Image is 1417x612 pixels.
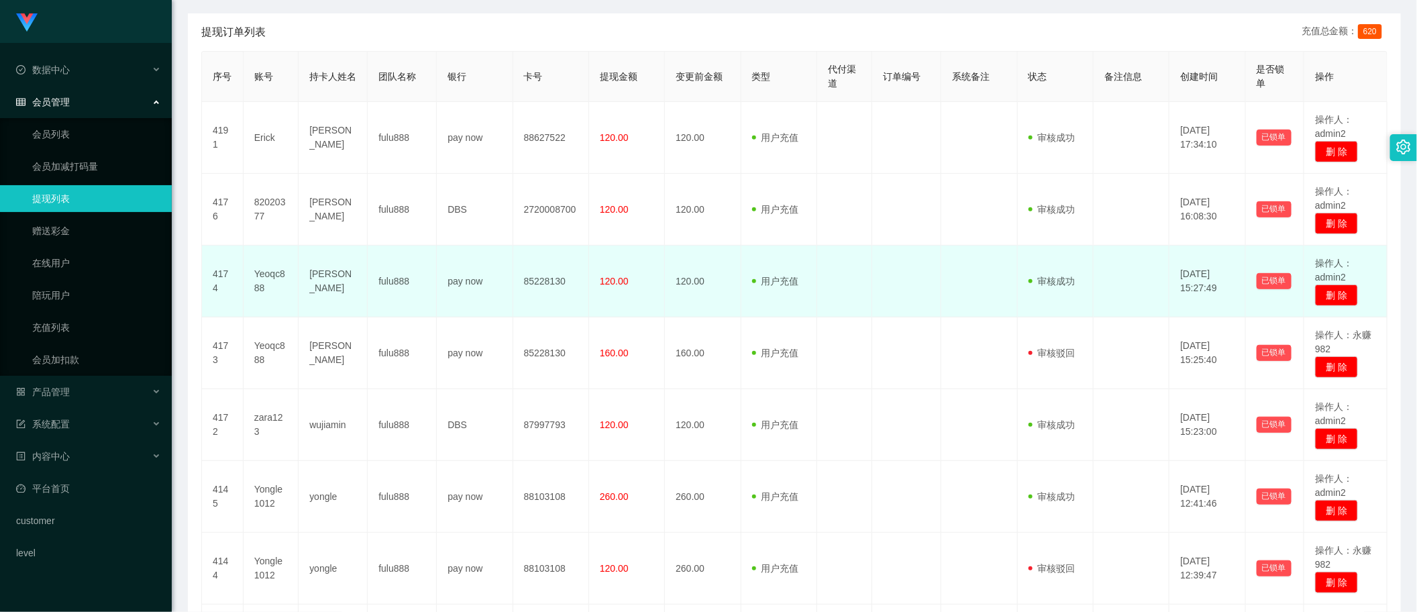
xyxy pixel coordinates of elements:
[1315,473,1353,498] span: 操作人：admin2
[202,246,244,317] td: 4174
[513,174,589,246] td: 2720008700
[665,102,741,174] td: 120.00
[752,71,771,82] span: 类型
[202,461,244,533] td: 4145
[299,102,368,174] td: [PERSON_NAME]
[368,461,437,533] td: fulu888
[32,185,161,212] a: 提现列表
[752,132,799,143] span: 用户充值
[513,102,589,174] td: 88627522
[368,102,437,174] td: fulu888
[244,246,299,317] td: Yeoqc888
[244,102,299,174] td: Erick
[299,317,368,389] td: [PERSON_NAME]
[202,317,244,389] td: 4173
[309,71,356,82] span: 持卡人姓名
[16,540,161,566] a: level
[16,452,25,461] i: 图标: profile
[752,348,799,358] span: 用户充值
[600,348,629,358] span: 160.00
[665,174,741,246] td: 120.00
[752,491,799,502] span: 用户充值
[752,419,799,430] span: 用户充值
[1257,201,1292,217] button: 已锁单
[32,250,161,276] a: 在线用户
[1396,140,1411,154] i: 图标: setting
[16,451,70,462] span: 内容中心
[1315,401,1353,426] span: 操作人：admin2
[16,65,25,74] i: 图标: check-circle-o
[244,533,299,605] td: Yongle1012
[1315,545,1371,570] span: 操作人：永赚982
[448,71,466,82] span: 银行
[202,533,244,605] td: 4144
[437,246,513,317] td: pay now
[244,389,299,461] td: zara123
[1029,71,1047,82] span: 状态
[1029,204,1075,215] span: 审核成功
[1257,64,1285,89] span: 是否锁单
[32,282,161,309] a: 陪玩用户
[1315,572,1358,593] button: 删 除
[202,174,244,246] td: 4176
[665,317,741,389] td: 160.00
[378,71,416,82] span: 团队名称
[1315,141,1358,162] button: 删 除
[202,102,244,174] td: 4191
[1029,348,1075,358] span: 审核驳回
[513,533,589,605] td: 88103108
[1257,417,1292,433] button: 已锁单
[883,71,921,82] span: 订单编号
[16,419,70,429] span: 系统配置
[1169,102,1245,174] td: [DATE] 17:34:10
[1315,428,1358,450] button: 删 除
[244,317,299,389] td: Yeoqc888
[32,153,161,180] a: 会员加减打码量
[16,64,70,75] span: 数据中心
[437,317,513,389] td: pay now
[299,533,368,605] td: yongle
[32,346,161,373] a: 会员加扣款
[1257,560,1292,576] button: 已锁单
[1315,356,1358,378] button: 删 除
[1315,285,1358,306] button: 删 除
[1315,186,1353,211] span: 操作人：admin2
[1315,500,1358,521] button: 删 除
[600,563,629,574] span: 120.00
[1169,533,1245,605] td: [DATE] 12:39:47
[752,276,799,287] span: 用户充值
[16,507,161,534] a: customer
[1180,71,1218,82] span: 创建时间
[1104,71,1142,82] span: 备注信息
[1029,276,1075,287] span: 审核成功
[752,563,799,574] span: 用户充值
[600,276,629,287] span: 120.00
[828,64,856,89] span: 代付渠道
[1302,24,1387,40] div: 充值总金额：
[1029,419,1075,430] span: 审核成功
[368,246,437,317] td: fulu888
[1315,213,1358,234] button: 删 除
[524,71,543,82] span: 卡号
[1169,317,1245,389] td: [DATE] 15:25:40
[1169,461,1245,533] td: [DATE] 12:41:46
[665,461,741,533] td: 260.00
[299,389,368,461] td: wujiamin
[299,246,368,317] td: [PERSON_NAME]
[16,419,25,429] i: 图标: form
[437,102,513,174] td: pay now
[1169,174,1245,246] td: [DATE] 16:08:30
[32,217,161,244] a: 赠送彩金
[1257,273,1292,289] button: 已锁单
[1315,258,1353,283] span: 操作人：admin2
[600,491,629,502] span: 260.00
[437,461,513,533] td: pay now
[952,71,990,82] span: 系统备注
[600,71,637,82] span: 提现金额
[665,389,741,461] td: 120.00
[1315,329,1371,354] span: 操作人：永赚982
[437,389,513,461] td: DBS
[16,387,25,397] i: 图标: appstore-o
[368,389,437,461] td: fulu888
[1257,345,1292,361] button: 已锁单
